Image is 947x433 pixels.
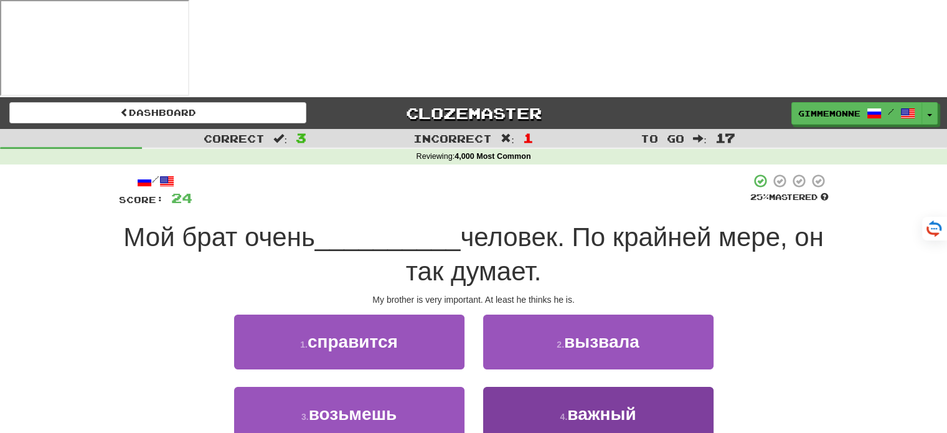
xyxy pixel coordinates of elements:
span: Correct [204,132,265,145]
span: / [888,107,894,116]
div: My brother is very important. At least he thinks he is. [119,293,829,306]
span: To go [641,132,684,145]
small: 2 . [557,340,564,350]
span: 17 [715,130,735,145]
span: 24 [171,190,192,206]
span: возьмешь [309,404,397,424]
span: справится [308,332,398,351]
span: 3 [296,130,306,145]
span: Score: [119,194,164,205]
span: 1 [523,130,534,145]
a: Dashboard [9,102,306,123]
small: 4 . [560,412,568,422]
span: 25 % [750,192,769,202]
span: Gimmemonne [798,108,860,119]
span: важный [567,404,636,424]
span: человек. По крайней мере, он так думает. [406,222,824,286]
button: 1.справится [234,315,464,369]
small: 1 . [300,340,308,350]
span: : [273,133,287,144]
div: Mastered [750,192,829,203]
span: вызвала [564,332,639,351]
span: Мой брат очень [123,222,314,252]
span: __________ [315,222,461,252]
a: Gimmemonne / [791,102,922,125]
span: : [693,133,707,144]
small: 3 . [301,412,309,422]
strong: 4,000 Most Common [455,152,530,161]
button: 2.вызвала [483,315,714,369]
span: : [501,133,514,144]
div: / [119,173,192,189]
span: Incorrect [413,132,492,145]
a: Clozemaster [325,102,622,124]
